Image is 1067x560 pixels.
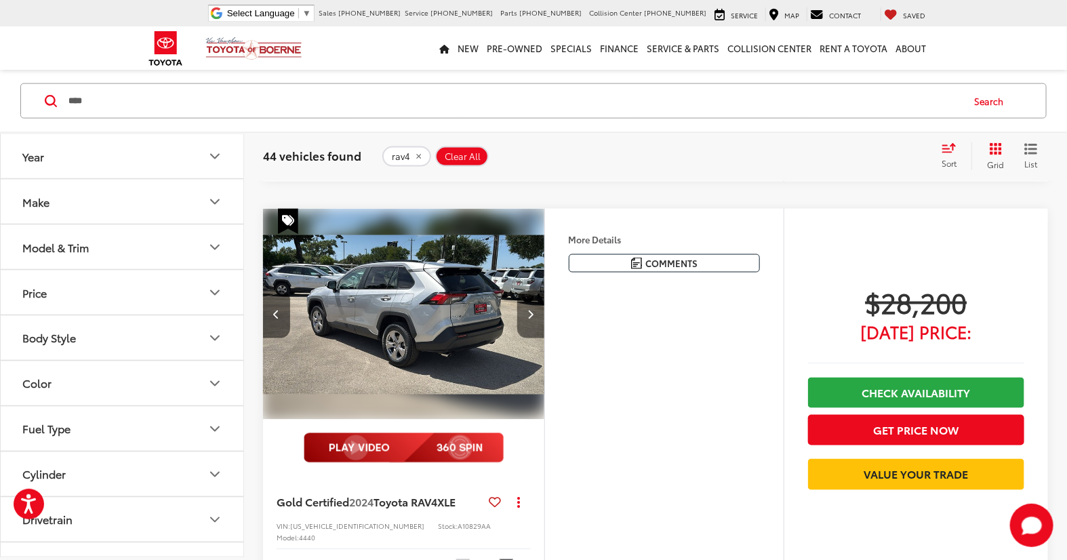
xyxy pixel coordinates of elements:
div: Year [22,150,44,163]
span: [PHONE_NUMBER] [338,7,401,18]
span: Gold Certified [277,494,349,510]
a: Value Your Trade [808,459,1024,489]
div: Cylinder [22,468,66,481]
span: $28,200 [808,285,1024,319]
span: [PHONE_NUMBER] [430,7,493,18]
button: Clear All [435,146,489,167]
button: Body StyleBody Style [1,316,245,360]
a: My Saved Vehicles [881,7,929,21]
div: Color [22,377,52,390]
button: ColorColor [1,361,245,405]
div: Price [22,286,47,299]
button: Toggle Chat Window [1010,504,1053,547]
div: Fuel Type [207,420,223,437]
span: [PHONE_NUMBER] [644,7,706,18]
button: DrivetrainDrivetrain [1,498,245,542]
span: ​ [298,8,299,18]
a: New [454,26,483,70]
a: Home [435,26,454,70]
div: Make [22,195,49,208]
span: Saved [903,10,925,20]
a: Contact [807,7,864,21]
button: Select sort value [935,142,971,169]
span: rav4 [392,151,410,162]
button: Previous image [263,291,290,338]
a: Service & Parts: Opens in a new tab [643,26,723,70]
input: Search by Make, Model, or Keyword [67,85,961,117]
span: Service [731,10,758,20]
a: Collision Center [723,26,816,70]
h4: More Details [569,235,760,244]
span: [US_VEHICLE_IDENTIFICATION_NUMBER] [290,521,424,532]
button: YearYear [1,134,245,178]
span: Select Language [227,8,295,18]
span: Comments [645,257,698,270]
div: Body Style [22,332,76,344]
button: Fuel TypeFuel Type [1,407,245,451]
span: Sort [942,157,957,169]
button: Next image [517,291,544,338]
img: 2024 Toyota RAV4 XLE [262,209,546,421]
span: Toyota RAV4 [374,494,437,510]
a: About [891,26,930,70]
button: Actions [507,490,531,514]
span: XLE [437,494,456,510]
span: Contact [829,10,861,20]
button: Get Price Now [808,415,1024,445]
div: Fuel Type [22,422,71,435]
a: Gold Certified2024Toyota RAV4XLE [277,495,484,510]
button: remove rav4 [382,146,431,167]
span: ▼ [302,8,311,18]
span: Model: [277,533,299,543]
button: List View [1014,142,1048,169]
a: Finance [596,26,643,70]
span: Special [278,209,298,235]
span: Map [784,10,799,20]
div: Price [207,284,223,300]
a: Map [765,7,803,21]
div: Drivetrain [22,513,73,526]
img: full motion video [304,433,504,463]
div: Model & Trim [207,239,223,255]
span: Collision Center [589,7,642,18]
a: Select Language​ [227,8,311,18]
span: Service [405,7,428,18]
span: VIN: [277,521,290,532]
span: Parts [500,7,517,18]
span: Sales [319,7,336,18]
div: Color [207,375,223,391]
div: Cylinder [207,466,223,482]
span: List [1024,158,1038,169]
span: Grid [987,159,1004,170]
a: Check Availability [808,378,1024,408]
div: Make [207,193,223,209]
img: Vic Vaughan Toyota of Boerne [205,37,302,60]
svg: Start Chat [1010,504,1053,547]
span: [PHONE_NUMBER] [519,7,582,18]
a: 2024 Toyota RAV4 XLE2024 Toyota RAV4 XLE2024 Toyota RAV4 XLE2024 Toyota RAV4 XLE [262,209,546,420]
a: Specials [546,26,596,70]
span: 44 vehicles found [263,148,361,164]
span: Clear All [445,151,481,162]
span: Stock: [438,521,458,532]
span: [DATE] Price: [808,325,1024,339]
button: Search [961,84,1023,118]
a: Rent a Toyota [816,26,891,70]
div: Drivetrain [207,511,223,527]
span: 2024 [349,494,374,510]
button: Comments [569,254,760,273]
a: Service [711,7,761,21]
span: A10829AA [458,521,491,532]
span: dropdown dots [517,497,520,508]
button: Grid View [971,142,1014,169]
a: Pre-Owned [483,26,546,70]
span: 4440 [299,533,315,543]
div: Year [207,148,223,164]
div: 2024 Toyota RAV4 XLE 2 [262,209,546,420]
button: CylinderCylinder [1,452,245,496]
div: Body Style [207,329,223,346]
img: Toyota [140,26,191,71]
div: Model & Trim [22,241,89,254]
button: PricePrice [1,271,245,315]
